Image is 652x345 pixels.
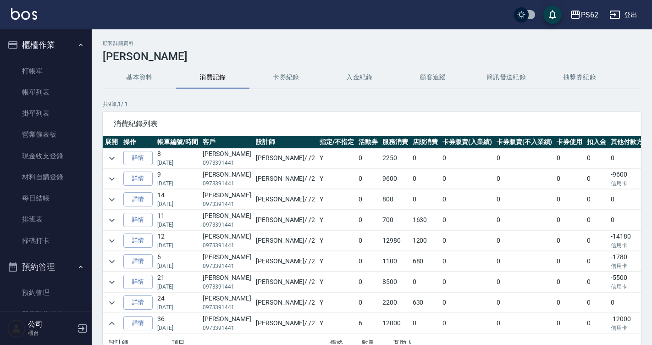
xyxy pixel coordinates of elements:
td: [PERSON_NAME] / /2 [254,272,317,292]
button: 預約管理 [4,255,88,279]
td: 0 [494,231,555,251]
td: Y [317,189,356,210]
td: 0 [440,148,494,168]
td: 2250 [380,148,410,168]
td: 0 [440,313,494,334]
td: -1780 [608,251,652,272]
h5: 公司 [28,320,75,329]
p: 0973391441 [203,221,251,229]
td: 0 [410,148,441,168]
td: 0 [410,272,441,292]
a: 預約管理 [4,282,88,303]
button: 顧客追蹤 [396,67,470,89]
td: 0 [440,231,494,251]
td: 12000 [380,313,410,334]
td: [PERSON_NAME] / /2 [254,169,317,189]
td: 0 [554,313,585,334]
p: [DATE] [157,324,198,332]
td: 0 [608,210,652,230]
p: 0973391441 [203,241,251,250]
button: 消費記錄 [176,67,249,89]
button: expand row [105,151,119,165]
td: 0 [585,251,608,272]
td: 680 [410,251,441,272]
td: 0 [494,189,555,210]
td: 12980 [380,231,410,251]
p: [DATE] [157,221,198,229]
button: expand row [105,172,119,186]
th: 設計師 [254,136,317,148]
td: 0 [585,148,608,168]
td: 0 [440,251,494,272]
td: 0 [410,169,441,189]
td: 0 [494,251,555,272]
p: [DATE] [157,303,198,312]
img: Logo [11,8,37,20]
td: 1100 [380,251,410,272]
a: 詳情 [123,275,153,289]
td: [PERSON_NAME] [200,231,254,251]
td: 0 [554,148,585,168]
td: 0 [585,313,608,334]
td: 0 [554,189,585,210]
td: 0 [410,313,441,334]
button: expand row [105,296,119,310]
a: 詳情 [123,295,153,310]
td: [PERSON_NAME] / /2 [254,189,317,210]
td: 0 [585,272,608,292]
p: 信用卡 [611,241,649,250]
p: [DATE] [157,262,198,270]
a: 掃碼打卡 [4,230,88,251]
th: 指定/不指定 [317,136,356,148]
td: 0 [554,293,585,313]
p: 0973391441 [203,179,251,188]
p: 信用卡 [611,179,649,188]
td: Y [317,210,356,230]
p: [DATE] [157,159,198,167]
button: expand row [105,255,119,268]
td: 0 [410,189,441,210]
th: 活動券 [356,136,380,148]
th: 其他付款方式 [608,136,652,148]
td: 0 [494,169,555,189]
p: 0973391441 [203,200,251,208]
td: Y [317,272,356,292]
button: expand row [105,317,119,330]
td: Y [317,148,356,168]
td: 2200 [380,293,410,313]
td: 0 [554,231,585,251]
td: -9600 [608,169,652,189]
td: 0 [494,148,555,168]
p: 0973391441 [203,159,251,167]
td: -12000 [608,313,652,334]
td: 0 [356,272,380,292]
p: 櫃台 [28,329,75,337]
td: 0 [608,189,652,210]
p: [DATE] [157,283,198,291]
button: expand row [105,213,119,227]
th: 卡券使用 [554,136,585,148]
p: 0973391441 [203,324,251,332]
td: 0 [554,210,585,230]
td: 8500 [380,272,410,292]
td: 8 [155,148,200,168]
th: 扣入金 [585,136,608,148]
td: 9 [155,169,200,189]
p: 信用卡 [611,324,649,332]
td: 700 [380,210,410,230]
td: 0 [356,169,380,189]
td: Y [317,313,356,334]
td: [PERSON_NAME] / /2 [254,313,317,334]
button: 簡訊發送紀錄 [470,67,543,89]
td: 14 [155,189,200,210]
a: 詳情 [123,151,153,165]
td: 0 [585,231,608,251]
td: 0 [494,272,555,292]
button: save [543,6,562,24]
h3: [PERSON_NAME] [103,50,641,63]
td: [PERSON_NAME] / /2 [254,231,317,251]
button: 卡券紀錄 [249,67,323,89]
td: 6 [356,313,380,334]
td: 1630 [410,210,441,230]
button: 基本資料 [103,67,176,89]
